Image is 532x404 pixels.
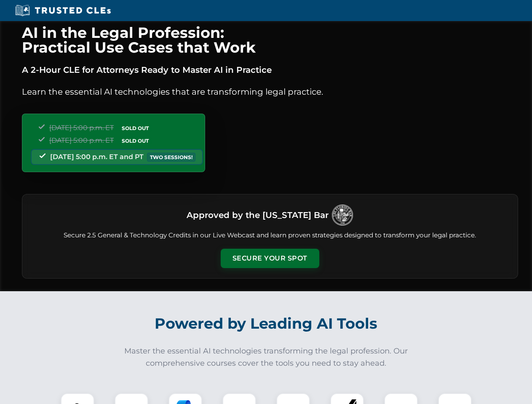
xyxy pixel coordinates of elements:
span: SOLD OUT [119,136,152,145]
span: [DATE] 5:00 p.m. ET [49,124,114,132]
span: [DATE] 5:00 p.m. ET [49,136,114,144]
p: Master the essential AI technologies transforming the legal profession. Our comprehensive courses... [119,345,414,369]
button: Secure Your Spot [221,249,319,268]
p: Learn the essential AI technologies that are transforming legal practice. [22,85,518,98]
h2: Powered by Leading AI Tools [33,309,500,338]
h3: Approved by the [US_STATE] Bar [187,207,329,223]
img: Trusted CLEs [13,4,113,17]
img: Logo [332,205,353,226]
p: A 2-Hour CLE for Attorneys Ready to Master AI in Practice [22,63,518,77]
span: SOLD OUT [119,124,152,133]
h1: AI in the Legal Profession: Practical Use Cases that Work [22,25,518,55]
p: Secure 2.5 General & Technology Credits in our Live Webcast and learn proven strategies designed ... [32,231,508,240]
